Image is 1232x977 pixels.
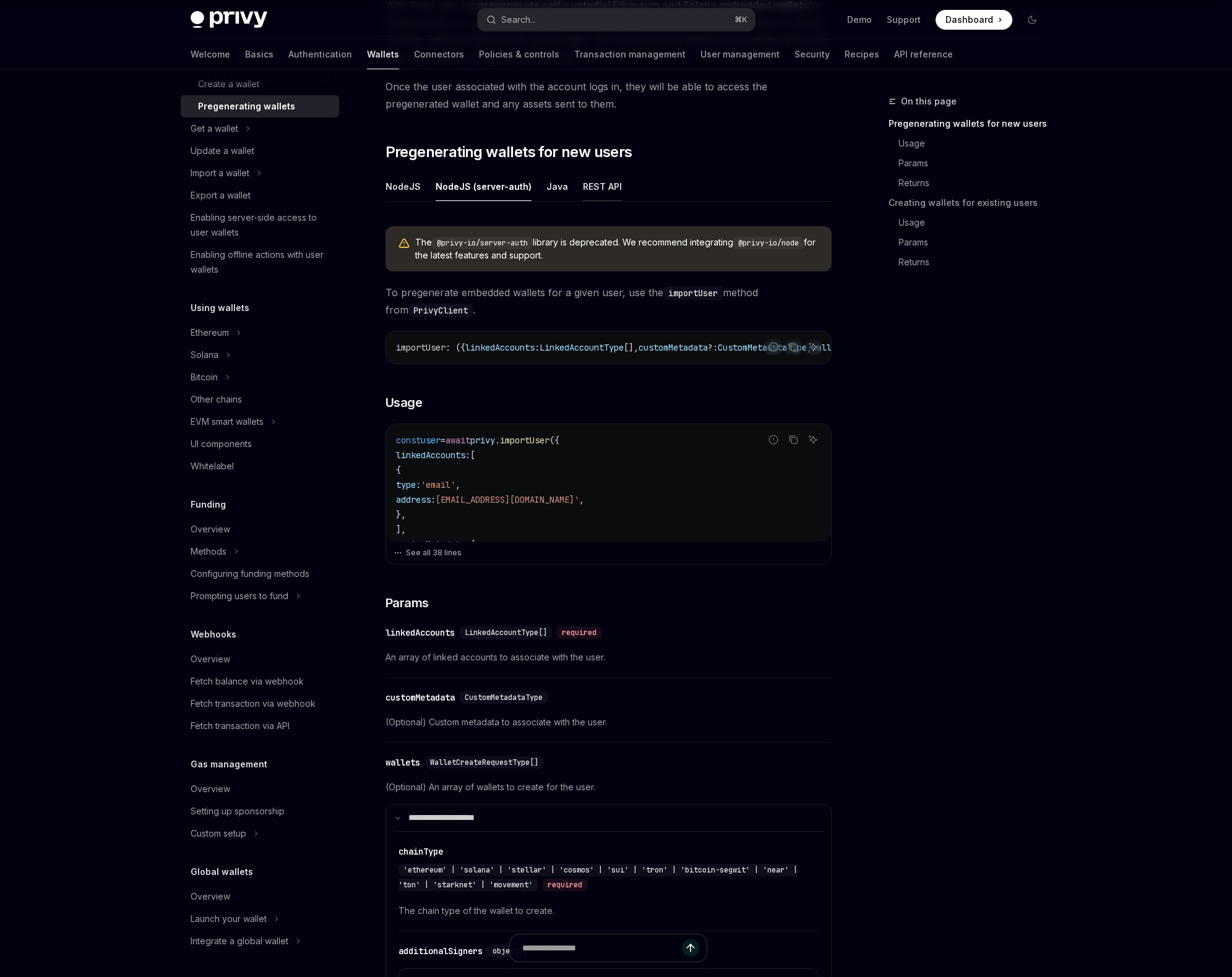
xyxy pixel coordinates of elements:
[191,627,236,642] h5: Webhooks
[579,494,584,505] span: ,
[288,40,352,69] a: Authentication
[546,172,568,201] div: Java
[465,342,535,353] span: linkedAccounts
[191,934,288,949] div: Integrate a global wallet
[421,435,441,446] span: user
[522,934,682,962] input: Ask a question...
[465,628,547,638] span: LinkedAccountType[]
[500,435,549,446] span: importUser
[386,142,632,162] span: Pregenerating wallets for new users
[181,162,339,184] button: Toggle Import a wallet section
[446,342,465,353] span: : ({
[191,757,267,772] h5: Gas management
[946,14,993,26] span: Dashboard
[889,173,1052,193] a: Returns
[191,782,230,796] div: Overview
[889,193,1052,213] a: Creating wallets for existing users
[396,342,446,353] span: importUser
[436,172,532,201] div: NodeJS (server-auth)
[436,494,579,505] span: [EMAIL_ADDRESS][DOMAIN_NAME]'
[191,864,253,879] h5: Global wallets
[181,244,339,281] a: Enabling offline actions with user wallets
[191,166,249,181] div: Import a wallet
[889,213,1052,233] a: Usage
[191,437,252,451] div: UI components
[432,237,533,249] code: @privy-io/server-auth
[557,626,601,639] div: required
[887,14,921,26] a: Support
[847,14,872,26] a: Demo
[191,143,254,158] div: Update a wallet
[181,140,339,162] a: Update a wallet
[415,236,819,262] span: The library is deprecated. We recommend integrating for the latest features and support.
[191,826,246,841] div: Custom setup
[386,594,429,612] span: Params
[901,94,957,109] span: On this page
[889,153,1052,173] a: Params
[191,188,251,203] div: Export a wallet
[718,342,807,353] span: CustomMetadataType
[191,121,238,136] div: Get a wallet
[540,342,624,353] span: LinkedAccountType
[181,322,339,344] button: Toggle Ethereum section
[191,325,229,340] div: Ethereum
[181,207,339,244] a: Enabling server-side access to user wallets
[734,15,747,25] span: ⌘ K
[894,40,953,69] a: API reference
[191,414,264,429] div: EVM smart wallets
[889,252,1052,272] a: Returns
[785,339,801,355] button: Copy the contents from the code block
[465,693,543,702] span: CustomMetadataType
[386,394,423,411] span: Usage
[470,435,495,446] span: privy
[181,585,339,607] button: Toggle Prompting users to fund section
[191,497,226,512] h5: Funding
[181,184,339,207] a: Export a wallet
[889,114,1052,134] a: Pregenerating wallets for new users
[191,719,290,733] div: Fetch transaction via API
[191,696,316,711] div: Fetch transaction via webhook
[543,879,587,891] div: required
[191,210,332,240] div: Enabling server-side access to user wallets
[367,40,399,69] a: Wallets
[181,344,339,366] button: Toggle Solana section
[181,693,339,715] a: Fetch transaction via webhook
[446,435,470,446] span: await
[396,539,470,550] span: customMetadata:
[479,40,559,69] a: Policies & controls
[181,518,339,540] a: Overview
[805,339,821,355] button: Ask AI
[191,544,226,559] div: Methods
[478,9,755,31] button: Open search
[181,95,339,117] a: Pregenerating wallets
[191,522,230,537] div: Overview
[682,939,699,957] button: Send message
[583,172,622,201] div: REST API
[181,455,339,477] a: Whitelabel
[421,479,455,490] span: 'email'
[549,435,559,446] span: ({
[386,284,832,318] span: To pregenerate embedded wallets for a given user, use the method from .
[181,433,339,455] a: UI components
[181,885,339,908] a: Overview
[639,342,708,353] span: customMetadata
[501,12,536,27] div: Search...
[396,509,406,520] span: },
[386,650,832,665] span: An array of linked accounts to associate with the user.
[785,432,801,448] button: Copy the contents from the code block
[181,117,339,140] button: Toggle Get a wallet section
[398,845,443,858] div: chainType
[386,780,832,795] span: (Optional) An array of wallets to create for the user.
[386,626,455,639] div: linkedAccounts
[181,540,339,563] button: Toggle Methods section
[396,494,436,505] span: address:
[765,432,782,448] button: Report incorrect code
[386,756,420,769] div: wallets
[181,388,339,411] a: Other chains
[191,348,218,362] div: Solana
[396,435,421,446] span: const
[394,544,824,561] button: See all 38 lines
[181,822,339,845] button: Toggle Custom setup section
[191,589,288,604] div: Prompting users to fund
[198,99,295,114] div: Pregenerating wallets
